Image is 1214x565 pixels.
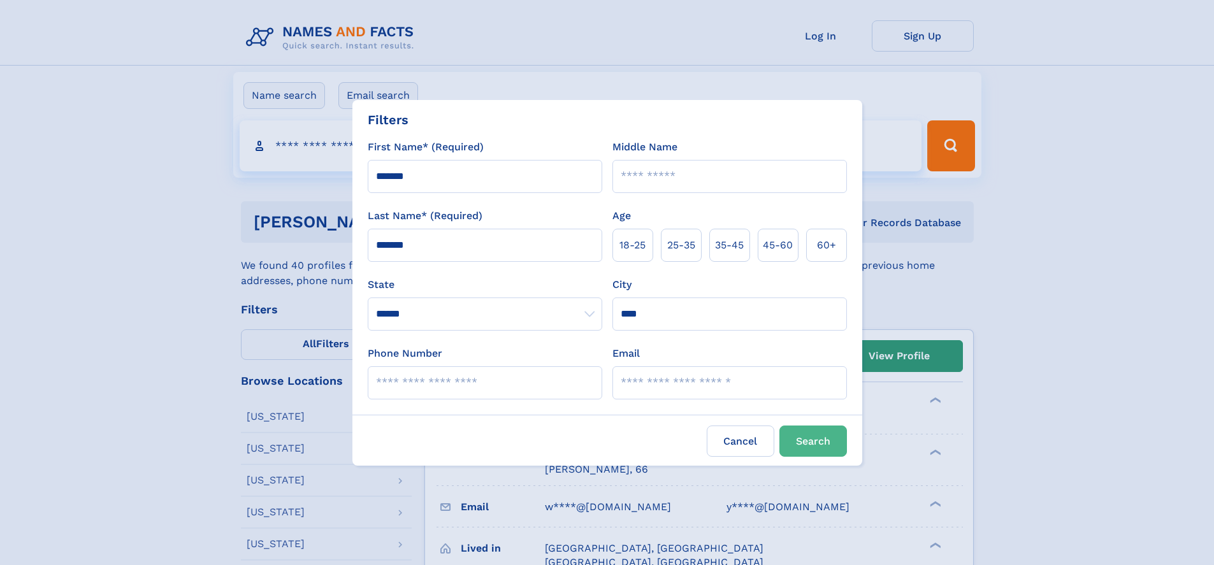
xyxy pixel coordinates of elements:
label: City [612,277,632,292]
label: Last Name* (Required) [368,208,482,224]
span: 18‑25 [619,238,646,253]
span: 25‑35 [667,238,695,253]
span: 35‑45 [715,238,744,253]
div: Filters [368,110,408,129]
label: Middle Name [612,139,677,155]
label: Age [612,208,631,224]
label: Email [612,346,640,361]
label: Phone Number [368,346,442,361]
label: Cancel [707,426,774,457]
span: 45‑60 [763,238,793,253]
label: First Name* (Required) [368,139,484,155]
button: Search [779,426,847,457]
span: 60+ [817,238,836,253]
label: State [368,277,602,292]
